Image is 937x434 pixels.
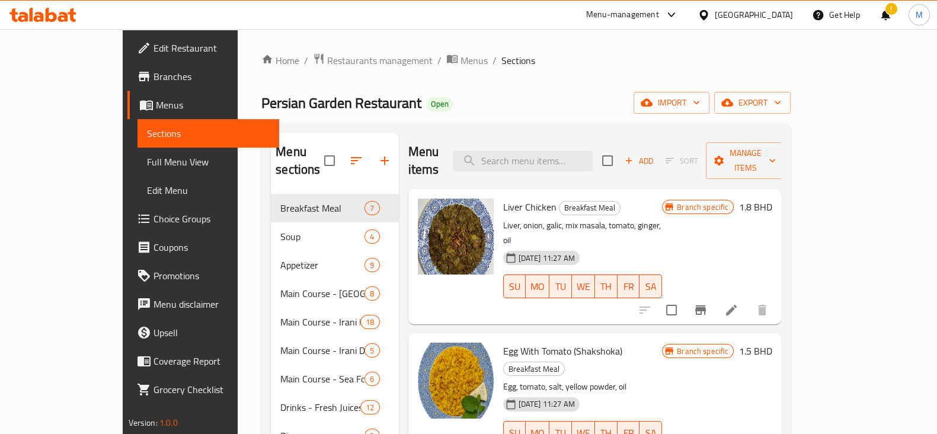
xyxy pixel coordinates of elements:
[127,62,279,91] a: Branches
[577,278,590,295] span: WE
[365,288,379,299] span: 8
[509,278,522,295] span: SU
[147,183,270,197] span: Edit Menu
[280,286,364,301] div: Main Course - Bahraini Dishes
[620,152,658,170] button: Add
[360,400,379,414] div: items
[453,151,593,171] input: search
[503,198,557,216] span: Liver Chicken
[153,297,270,311] span: Menu disclaimer
[501,53,535,68] span: Sections
[127,261,279,290] a: Promotions
[159,415,178,430] span: 1.0.0
[127,290,279,318] a: Menu disclaimer
[137,148,279,176] a: Full Menu View
[559,201,621,215] div: Breakfast Meal
[364,372,379,386] div: items
[418,343,494,419] img: Egg With Tomato (Shakshoka)
[504,362,564,376] span: Breakfast Meal
[127,34,279,62] a: Edit Restaurant
[622,278,635,295] span: FR
[530,278,545,295] span: MO
[748,296,776,324] button: delete
[503,362,565,376] div: Breakfast Meal
[280,229,364,244] span: Soup
[153,269,270,283] span: Promotions
[738,343,772,359] h6: 1.5 BHD
[127,91,279,119] a: Menus
[623,154,655,168] span: Add
[361,317,379,328] span: 18
[261,90,421,116] span: Persian Garden Restaurant
[280,315,360,329] div: Main Course - Irani Dishes
[503,275,526,298] button: SU
[271,279,398,308] div: Main Course - [GEOGRAPHIC_DATA] Dishes8
[672,346,733,357] span: Branch specific
[554,278,567,295] span: TU
[706,142,785,179] button: Manage items
[342,146,370,175] span: Sort sections
[360,315,379,329] div: items
[129,415,158,430] span: Version:
[600,278,613,295] span: TH
[153,240,270,254] span: Coupons
[153,212,270,226] span: Choice Groups
[153,41,270,55] span: Edit Restaurant
[280,400,360,414] span: Drinks - Fresh Juices
[572,275,595,298] button: WE
[361,402,379,413] span: 12
[658,152,706,170] span: Select section first
[271,336,398,365] div: Main Course - Irani Dishes Saloonah5
[586,8,659,22] div: Menu-management
[365,203,379,214] span: 7
[153,354,270,368] span: Coverage Report
[634,92,709,114] button: import
[408,143,439,178] h2: Menu items
[426,99,453,109] span: Open
[153,325,270,340] span: Upsell
[618,275,640,298] button: FR
[514,398,580,410] span: [DATE] 11:27 AM
[365,374,379,385] span: 6
[364,343,379,358] div: items
[261,53,299,68] a: Home
[365,231,379,242] span: 4
[559,201,620,215] span: Breakfast Meal
[418,199,494,275] img: Liver Chicken
[127,318,279,347] a: Upsell
[639,275,662,298] button: SA
[364,201,379,215] div: items
[127,233,279,261] a: Coupons
[672,202,733,213] span: Branch specific
[659,298,684,323] span: Select to update
[364,286,379,301] div: items
[460,53,488,68] span: Menus
[313,53,433,68] a: Restaurants management
[365,260,379,271] span: 9
[271,393,398,422] div: Drinks - Fresh Juices12
[549,275,572,298] button: TU
[493,53,497,68] li: /
[137,176,279,205] a: Edit Menu
[724,303,738,317] a: Edit menu item
[620,152,658,170] span: Add item
[153,382,270,397] span: Grocery Checklist
[280,372,364,386] span: Main Course - Sea Food
[280,201,364,215] div: Breakfast Meal
[715,146,776,175] span: Manage items
[271,308,398,336] div: Main Course - Irani Dishes18
[153,69,270,84] span: Branches
[137,119,279,148] a: Sections
[304,53,308,68] li: /
[271,251,398,279] div: Appetizer9
[526,275,549,298] button: MO
[280,343,364,358] div: Main Course - Irani Dishes Saloonah
[271,194,398,222] div: Breakfast Meal7
[327,53,433,68] span: Restaurants management
[364,258,379,272] div: items
[370,146,399,175] button: Add section
[426,97,453,111] div: Open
